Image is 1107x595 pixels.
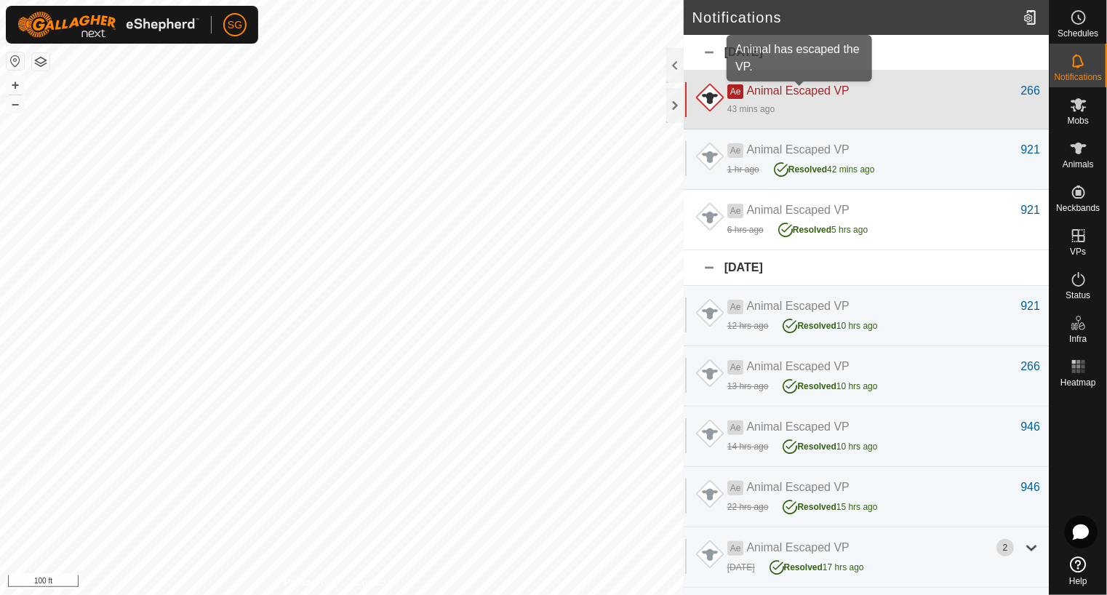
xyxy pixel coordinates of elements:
button: – [7,95,24,113]
div: 10 hrs ago [783,436,877,453]
div: 266 [1020,82,1040,100]
div: [DATE] [684,35,1049,71]
div: 22 hrs ago [727,500,769,514]
span: Resolved [797,381,836,391]
span: Resolved [793,225,831,235]
div: 10 hrs ago [783,315,877,332]
span: Ae [727,204,744,218]
span: Resolved [797,442,836,452]
div: 266 [1020,358,1040,375]
span: Ae [727,481,744,495]
span: Heatmap [1060,378,1096,387]
div: 42 mins ago [774,159,875,176]
div: 15 hrs ago [783,496,877,514]
span: Schedules [1058,29,1098,38]
div: [DATE] [684,250,1049,286]
span: Ae [727,420,744,435]
span: Animal Escaped VP [746,541,849,554]
span: Animal Escaped VP [746,420,849,433]
h2: Notifications [692,9,1018,26]
span: Neckbands [1056,204,1100,212]
span: Resolved [788,164,827,175]
button: Map Layers [32,53,49,71]
span: Help [1069,577,1087,586]
a: Help [1050,551,1107,591]
div: 17 hrs ago [770,556,864,574]
span: Animals [1063,160,1094,169]
span: Mobs [1068,116,1089,125]
div: 921 [1020,141,1040,159]
div: 1 hr ago [727,163,759,176]
span: Animal Escaped VP [746,84,849,97]
span: Animal Escaped VP [746,204,849,216]
span: Ae [727,360,744,375]
div: 946 [1020,418,1040,436]
span: Status [1066,291,1090,300]
div: 10 hrs ago [783,375,877,393]
a: Privacy Policy [284,576,339,589]
div: 13 hrs ago [727,380,769,393]
div: 2 [996,539,1014,556]
div: 921 [1020,201,1040,219]
span: Ae [727,84,744,99]
span: Ae [727,143,744,158]
div: 921 [1020,297,1040,315]
div: 12 hrs ago [727,319,769,332]
span: Ae [727,300,744,314]
span: Animal Escaped VP [746,300,849,312]
span: Animal Escaped VP [746,360,849,372]
span: SG [228,17,242,33]
button: + [7,76,24,94]
span: Resolved [784,562,823,572]
div: 14 hrs ago [727,440,769,453]
span: Infra [1069,335,1087,343]
span: VPs [1070,247,1086,256]
div: 6 hrs ago [727,223,764,236]
span: Animal Escaped VP [746,143,849,156]
button: Reset Map [7,52,24,70]
span: Notifications [1055,73,1102,81]
img: Gallagher Logo [17,12,199,38]
span: Resolved [797,502,836,512]
div: 5 hrs ago [778,219,868,236]
a: Contact Us [356,576,399,589]
div: [DATE] [727,561,755,574]
div: 43 mins ago [727,103,775,116]
span: Animal Escaped VP [746,481,849,493]
div: 946 [1020,479,1040,496]
span: Ae [727,541,744,556]
span: Resolved [797,321,836,331]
